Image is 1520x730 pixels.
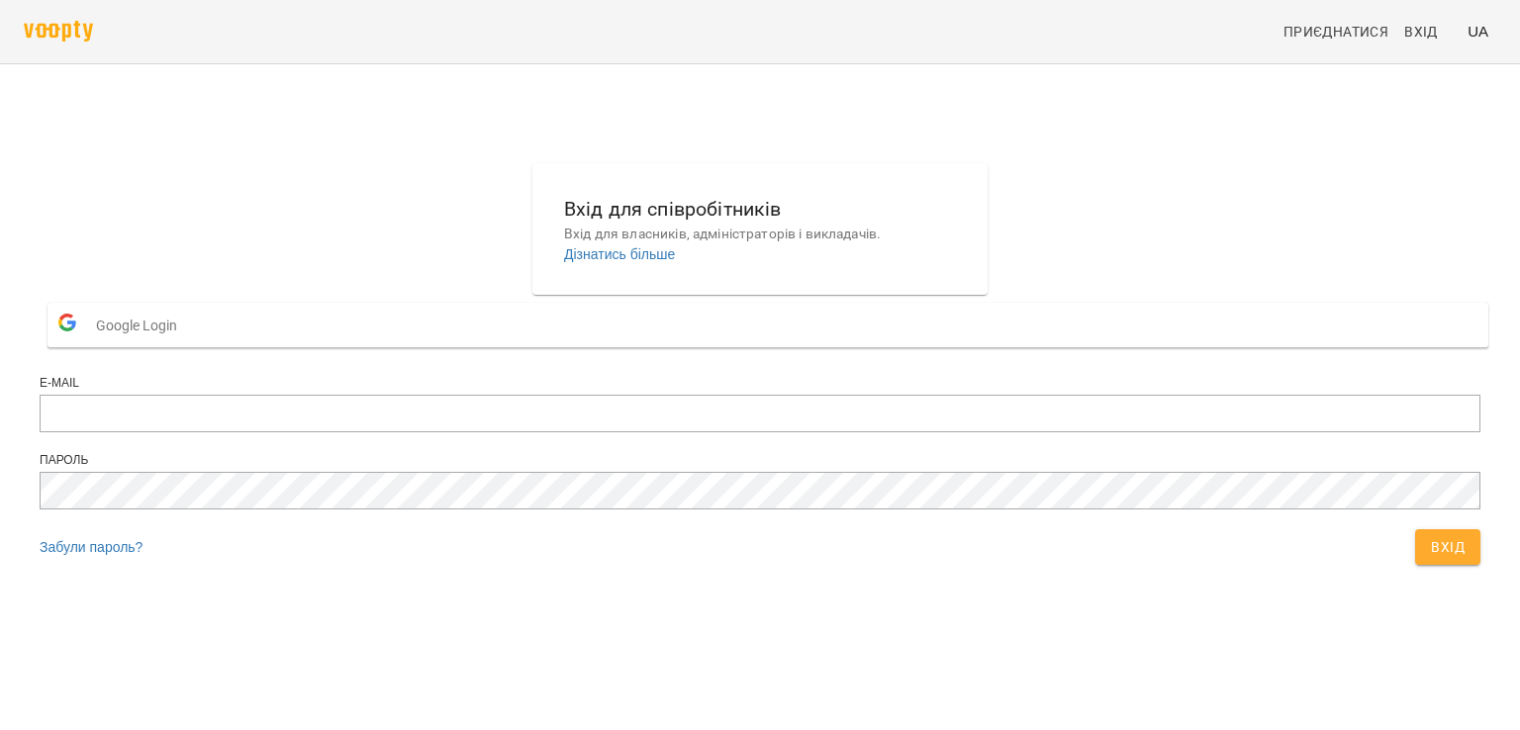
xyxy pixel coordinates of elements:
p: Вхід для власників, адміністраторів і викладачів. [564,225,956,244]
span: Google Login [96,306,187,345]
a: Забули пароль? [40,539,142,555]
span: UA [1468,21,1488,42]
span: Вхід [1404,20,1438,44]
img: voopty.png [24,21,93,42]
button: Google Login [47,303,1488,347]
button: UA [1460,13,1496,49]
h6: Вхід для співробітників [564,194,956,225]
a: Приєднатися [1276,14,1396,49]
button: Вхід [1415,529,1480,565]
span: Вхід [1431,535,1465,559]
a: Вхід [1396,14,1460,49]
div: Пароль [40,452,1480,469]
span: Приєднатися [1283,20,1388,44]
button: Вхід для співробітниківВхід для власників, адміністраторів і викладачів.Дізнатись більше [548,178,972,280]
div: E-mail [40,375,1480,392]
a: Дізнатись більше [564,246,675,262]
